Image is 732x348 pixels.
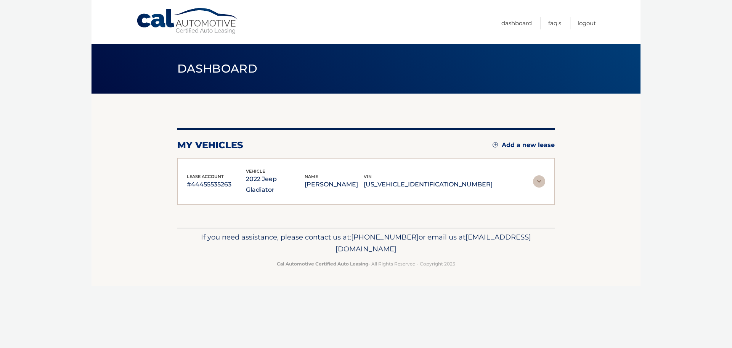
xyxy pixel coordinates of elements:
[246,174,305,195] p: 2022 Jeep Gladiator
[305,179,364,190] p: [PERSON_NAME]
[305,174,318,179] span: name
[182,260,550,268] p: - All Rights Reserved - Copyright 2025
[177,139,243,151] h2: my vehicles
[351,233,419,241] span: [PHONE_NUMBER]
[364,179,493,190] p: [US_VEHICLE_IDENTIFICATION_NUMBER]
[493,142,498,147] img: add.svg
[548,17,561,29] a: FAQ's
[533,175,545,188] img: accordion-rest.svg
[364,174,372,179] span: vin
[578,17,596,29] a: Logout
[277,261,368,267] strong: Cal Automotive Certified Auto Leasing
[177,62,257,76] span: Dashboard
[182,231,550,256] p: If you need assistance, please contact us at: or email us at
[136,8,239,35] a: Cal Automotive
[501,17,532,29] a: Dashboard
[246,168,265,174] span: vehicle
[187,179,246,190] p: #44455535263
[187,174,224,179] span: lease account
[493,141,555,149] a: Add a new lease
